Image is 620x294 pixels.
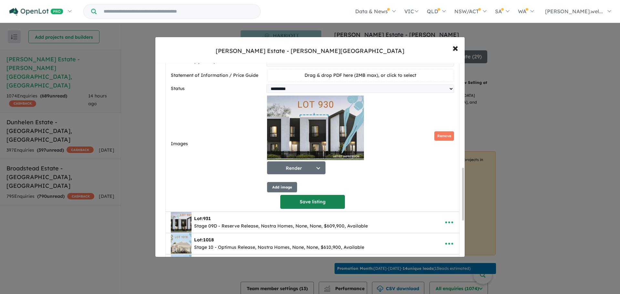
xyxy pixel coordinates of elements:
button: Save listing [280,195,345,209]
b: Lot: [194,237,214,243]
img: Openlot PRO Logo White [9,8,63,16]
span: 931 [203,216,211,221]
span: [PERSON_NAME].wel... [545,8,603,15]
b: Lot: [194,216,211,221]
div: [PERSON_NAME] Estate - [PERSON_NAME][GEOGRAPHIC_DATA] [216,47,404,55]
img: Harriott%20Estate%20-%20Armstrong%20Creek%20-%20Lot%20931___1757562369.jpg [171,212,191,233]
button: Add image [267,182,297,193]
img: Harriott Estate - Armstrong Creek - Lot 930 Render [267,96,364,160]
input: Try estate name, suburb, builder or developer [98,5,259,18]
span: 1018 [203,237,214,243]
span: Drag & drop PDF here (2MB max), or click to select [305,72,416,78]
div: Stage 10 - Optimus Release, Nostra Homes, None, None, $610,900, Available [194,244,364,251]
img: Harriott%20Estate%20-%20Armstrong%20Creek%20-%20Lot%201018___1757562585.jpg [171,233,191,254]
label: Statement of Information / Price Guide [171,72,264,79]
label: Status [171,85,264,93]
img: Harriott%20Estate%20-%20Armstrong%20Creek%20-%20Lot%201019___1757562686.jpg [171,255,191,275]
label: Images [171,140,264,148]
button: Remove [434,131,454,141]
div: Stage 09D - Reserve Release, Nostra Homes, None, None, $609,900, Available [194,222,368,230]
span: × [452,41,458,55]
button: Render [267,161,325,174]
